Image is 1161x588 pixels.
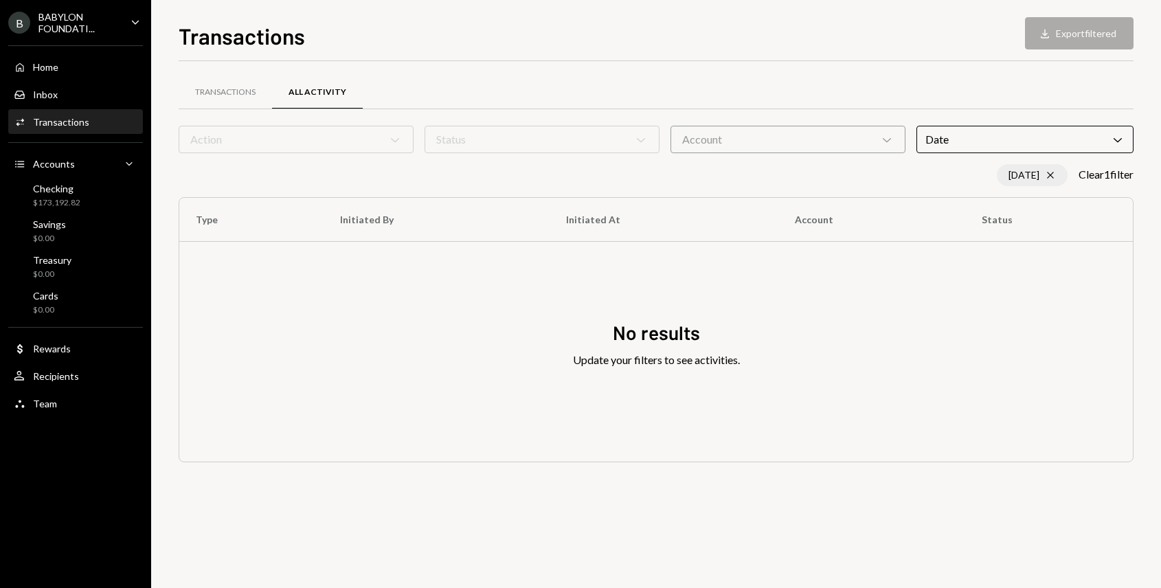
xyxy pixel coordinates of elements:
a: Team [8,391,143,416]
div: [DATE] [997,164,1068,186]
th: Account [778,198,965,242]
div: Account [670,126,905,153]
div: BABYLON FOUNDATI... [38,11,120,34]
div: Inbox [33,89,58,100]
a: Cards$0.00 [8,286,143,319]
div: Treasury [33,254,71,266]
div: Transactions [195,87,256,98]
a: Transactions [179,75,272,110]
div: Team [33,398,57,409]
div: $0.00 [33,269,71,280]
th: Initiated At [550,198,778,242]
a: Accounts [8,151,143,176]
a: Recipients [8,363,143,388]
a: Checking$173,192.82 [8,179,143,212]
a: Rewards [8,336,143,361]
a: Treasury$0.00 [8,250,143,283]
div: Transactions [33,116,89,128]
div: Accounts [33,158,75,170]
div: Cards [33,290,58,302]
a: All Activity [272,75,363,110]
a: Home [8,54,143,79]
div: Recipients [33,370,79,382]
a: Savings$0.00 [8,214,143,247]
div: Update your filters to see activities. [573,352,740,368]
div: All Activity [289,87,346,98]
div: No results [613,319,700,346]
th: Initiated By [324,198,550,242]
button: Clear1filter [1079,168,1134,182]
div: $173,192.82 [33,197,80,209]
th: Status [965,198,1133,242]
div: Date [916,126,1134,153]
div: Home [33,61,58,73]
a: Transactions [8,109,143,134]
div: $0.00 [33,233,66,245]
th: Type [179,198,324,242]
a: Inbox [8,82,143,106]
div: Checking [33,183,80,194]
h1: Transactions [179,22,305,49]
div: Rewards [33,343,71,354]
div: B [8,12,30,34]
div: Savings [33,218,66,230]
div: $0.00 [33,304,58,316]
